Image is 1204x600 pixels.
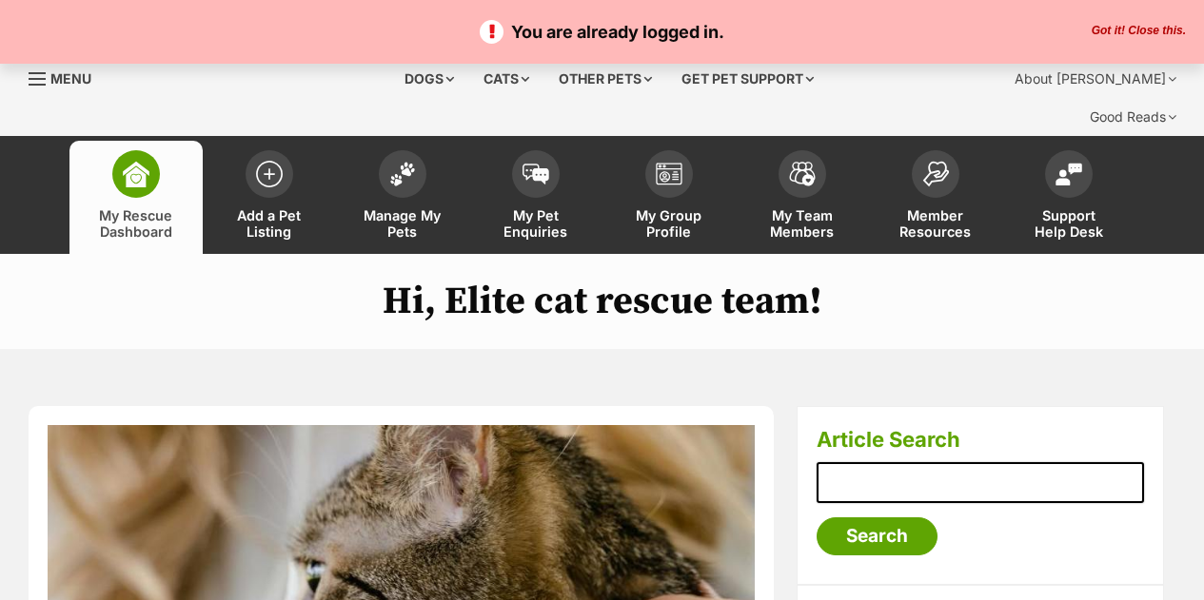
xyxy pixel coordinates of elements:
[760,207,845,240] span: My Team Members
[336,141,469,254] a: Manage My Pets
[1002,141,1135,254] a: Support Help Desk
[1056,163,1082,185] img: help-desk-icon-fdf02630f3aa405de69fd3d07c3f3aa587a6932b1a1747fa1d2bba05be0121f9.svg
[203,141,336,254] a: Add a Pet Listing
[360,207,445,240] span: Manage My Pets
[789,162,816,186] img: team-members-icon-5396bd8760b3fe7c0b43da4ab00e1e3bb1a5d9ba89233759b79545d2d3fc5d0d.svg
[469,141,602,254] a: My Pet Enquiries
[256,161,283,187] img: add-pet-listing-icon-0afa8454b4691262ce3f59096e99ab1cd57d4a30225e0717b998d2c9b9846f56.svg
[817,426,1144,453] h3: Article Search
[602,141,736,254] a: My Group Profile
[29,60,105,94] a: Menu
[922,161,949,186] img: member-resources-icon-8e73f808a243e03378d46382f2149f9095a855e16c252ad45f914b54edf8863c.svg
[869,141,1002,254] a: Member Resources
[93,207,179,240] span: My Rescue Dashboard
[893,207,978,240] span: Member Resources
[1026,207,1112,240] span: Support Help Desk
[493,207,579,240] span: My Pet Enquiries
[626,207,712,240] span: My Group Profile
[391,60,467,98] div: Dogs
[389,162,416,186] img: manage-my-pets-icon-02211641906a0b7f246fdf0571729dbe1e7629f14944591b6c1af311fb30b64b.svg
[656,163,682,185] img: group-profile-icon-3fa3cf56718a62981997c0bc7e787c4b2cf8bcc04b72c1350f741eb67cf2f40e.svg
[227,207,312,240] span: Add a Pet Listing
[1076,98,1190,136] div: Good Reads
[817,517,938,555] input: Search
[1001,60,1190,98] div: About [PERSON_NAME]
[50,70,91,87] span: Menu
[523,164,549,184] img: pet-enquiries-icon-7e3ad2cf08bfb03b45e93fb7055b45f3efa6380592205ae92323e6603595dc1f.svg
[470,60,543,98] div: Cats
[123,161,149,187] img: dashboard-icon-eb2f2d2d3e046f16d808141f083e7271f6b2e854fb5c12c21221c1fb7104beca.svg
[69,141,203,254] a: My Rescue Dashboard
[668,60,827,98] div: Get pet support
[736,141,869,254] a: My Team Members
[545,60,665,98] div: Other pets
